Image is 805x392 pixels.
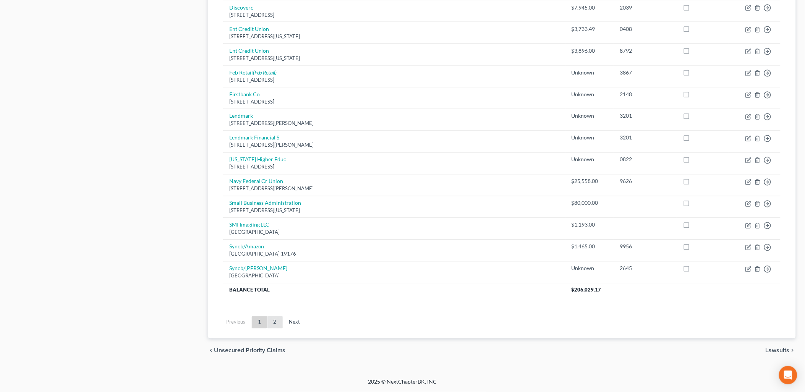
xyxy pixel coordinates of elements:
div: [STREET_ADDRESS][PERSON_NAME] [229,185,559,193]
span: Unsecured Priority Claims [214,348,286,354]
div: [GEOGRAPHIC_DATA] [229,272,559,280]
a: Next [283,316,306,329]
i: (Feb Retail) [253,70,277,76]
div: $80,000.00 [572,199,608,207]
a: Ent Credit Union [229,48,269,54]
div: 0822 [620,156,671,164]
a: Navy Federal Cr Union [229,178,283,185]
button: chevron_left Unsecured Priority Claims [208,348,286,354]
a: Small Business Administration [229,200,301,206]
a: Lendmark [229,113,253,119]
a: Syncb/[PERSON_NAME] [229,265,288,272]
div: Open Intercom Messenger [779,366,797,384]
a: Ent Credit Union [229,26,269,32]
a: SMI Imagiing LLC [229,222,270,228]
th: Balance Total [223,283,565,297]
div: [STREET_ADDRESS] [229,11,559,19]
div: [STREET_ADDRESS][PERSON_NAME] [229,120,559,127]
div: [STREET_ADDRESS] [229,99,559,106]
a: Firstbank Co [229,91,260,98]
div: 2039 [620,4,671,11]
div: $3,733.49 [572,26,608,33]
div: $25,558.00 [572,178,608,185]
div: Unknown [572,134,608,142]
div: $7,945.00 [572,4,608,11]
div: [STREET_ADDRESS] [229,77,559,84]
div: $1,193.00 [572,221,608,229]
a: Lendmark Financial S [229,134,280,141]
div: 3201 [620,134,671,142]
span: $206,029.17 [572,287,601,293]
div: 2148 [620,91,671,99]
div: $3,896.00 [572,47,608,55]
div: Unknown [572,265,608,272]
div: 2025 © NextChapterBK, INC [185,378,620,392]
div: 2645 [620,265,671,272]
div: [GEOGRAPHIC_DATA] [229,229,559,236]
div: 9956 [620,243,671,251]
div: 3201 [620,112,671,120]
div: Unknown [572,156,608,164]
div: 0408 [620,26,671,33]
div: 8792 [620,47,671,55]
div: [STREET_ADDRESS][US_STATE] [229,207,559,214]
a: [US_STATE] Higher Educ [229,156,287,163]
button: Lawsuits chevron_right [766,348,796,354]
div: Unknown [572,112,608,120]
div: Unknown [572,69,608,77]
div: Unknown [572,91,608,99]
div: [STREET_ADDRESS][US_STATE] [229,55,559,62]
div: 9626 [620,178,671,185]
a: Syncb/Amazon [229,243,264,250]
div: [STREET_ADDRESS][PERSON_NAME] [229,142,559,149]
div: [STREET_ADDRESS][US_STATE] [229,33,559,40]
span: Lawsuits [766,348,790,354]
a: 1 [252,316,267,329]
a: Feb Retail(Feb Retail) [229,70,277,76]
i: chevron_right [790,348,796,354]
a: Discoverc [229,4,253,11]
a: 2 [267,316,283,329]
div: [GEOGRAPHIC_DATA] 19176 [229,251,559,258]
div: 3867 [620,69,671,77]
i: chevron_left [208,348,214,354]
div: [STREET_ADDRESS] [229,164,559,171]
div: $1,465.00 [572,243,608,251]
